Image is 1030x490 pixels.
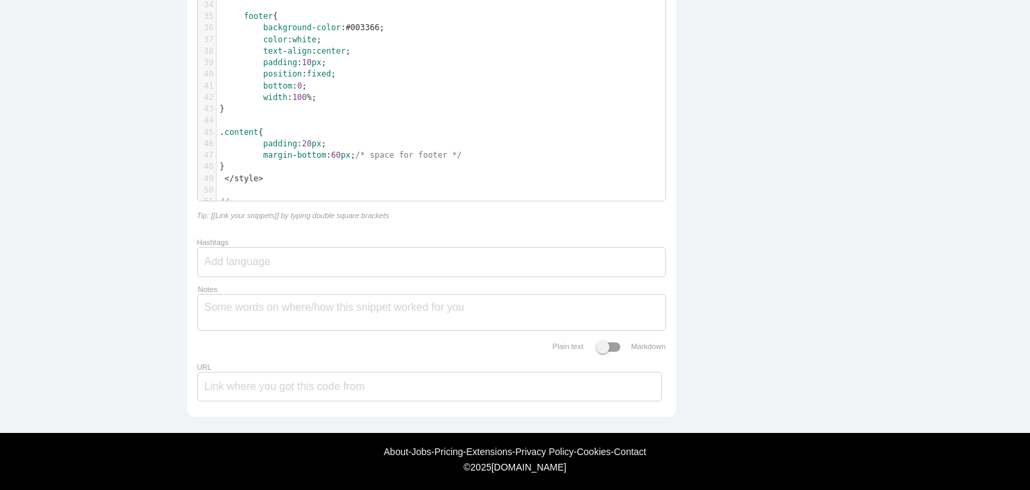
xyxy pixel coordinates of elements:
span: - [282,46,287,56]
div: 44 [198,115,216,126]
span: } [220,104,225,113]
label: Plain text Markdown [553,342,666,350]
span: 10 [302,58,311,67]
div: © [DOMAIN_NAME] [159,462,870,473]
span: : ; [220,69,337,79]
span: 100 [292,93,307,102]
div: 51 [198,196,216,207]
a: About [384,446,408,457]
a: Pricing [435,446,463,457]
label: URL [197,363,212,371]
span: - [292,150,297,160]
span: bottom [264,81,292,91]
span: px [312,139,321,148]
span: : ; [220,58,327,67]
span: 60 [331,150,341,160]
i: Tip: [[Link your snippets]] by typing double square brackets [197,211,390,219]
input: Add language [205,248,285,276]
span: px [312,58,321,67]
span: . { [220,128,264,137]
span: padding [264,139,298,148]
a: Extensions [466,446,512,457]
div: 41 [198,81,216,92]
span: < [225,174,229,183]
span: center [317,46,345,56]
span: : ; [220,150,462,160]
div: - - - - - - [7,446,1023,457]
a: Jobs [412,446,432,457]
span: } [220,162,225,171]
span: - [312,23,317,32]
span: 20 [302,139,311,148]
span: : ; [220,93,317,102]
span: background [264,23,312,32]
span: /* space for footer */ [355,150,462,160]
span: { [220,11,278,21]
span: padding [264,58,298,67]
input: Link where you got this code from [197,372,662,401]
span: : ; [220,139,327,148]
div: 43 [198,103,216,115]
div: 48 [198,161,216,173]
span: width [264,93,288,102]
span: : ; [220,46,351,56]
span: align [288,46,312,56]
div: 40 [198,68,216,80]
a: Cookies [577,446,611,457]
span: text [264,46,283,56]
a: Contact [614,446,646,457]
span: white [292,35,317,44]
div: 35 [198,11,216,22]
div: 47 [198,150,216,161]
span: : ; [220,81,307,91]
span: : ; [220,35,322,44]
div: 39 [198,57,216,68]
span: : [220,23,385,32]
span: 2025 [471,462,492,473]
span: // [220,197,229,206]
span: margin [264,150,292,160]
div: 45 [198,127,216,138]
span: /style> [229,174,264,183]
a: Privacy Policy [515,446,573,457]
span: footer [244,11,273,21]
span: % [307,93,312,102]
span: fixed [307,69,331,79]
span: position [264,69,302,79]
span: 0 [297,81,302,91]
div: 38 [198,46,216,57]
div: 46 [198,138,216,150]
label: Notes [198,285,217,294]
div: 42 [198,92,216,103]
span: color [317,23,341,32]
label: Hashtags [197,238,229,246]
span: px [341,150,350,160]
div: 49 [198,173,216,185]
div: 36 [198,22,216,34]
span: bottom [297,150,326,160]
div: 50 [198,185,216,196]
div: 37 [198,34,216,46]
span: #003366; [345,23,384,32]
span: color [264,35,288,44]
span: content [225,128,259,137]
